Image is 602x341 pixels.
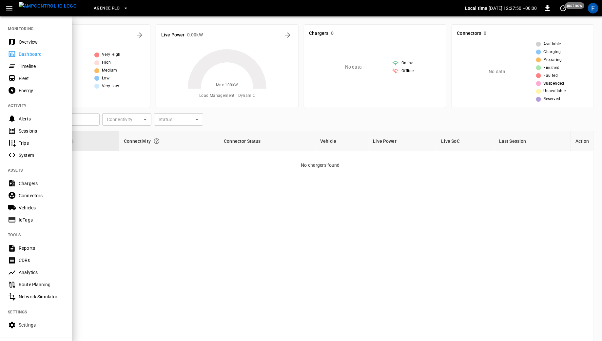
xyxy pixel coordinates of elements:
[19,257,64,264] div: CDRs
[19,87,64,94] div: Energy
[19,63,64,70] div: Timeline
[465,5,488,11] p: Local time
[19,75,64,82] div: Fleet
[19,245,64,251] div: Reports
[19,180,64,187] div: Chargers
[19,152,64,159] div: System
[19,2,77,10] img: ampcontrol.io logo
[19,39,64,45] div: Overview
[19,51,64,57] div: Dashboard
[19,128,64,134] div: Sessions
[19,322,64,328] div: Settings
[19,140,64,146] div: Trips
[94,5,120,12] span: Agence PLO
[19,281,64,288] div: Route Planning
[588,3,598,13] div: profile-icon
[489,5,537,11] p: [DATE] 12:27:50 +00:00
[19,217,64,223] div: IdTags
[565,2,585,9] span: just now
[558,3,569,13] button: set refresh interval
[19,293,64,300] div: Network Simulator
[19,204,64,211] div: Vehicles
[19,116,64,122] div: Alerts
[19,192,64,199] div: Connectors
[19,269,64,276] div: Analytics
